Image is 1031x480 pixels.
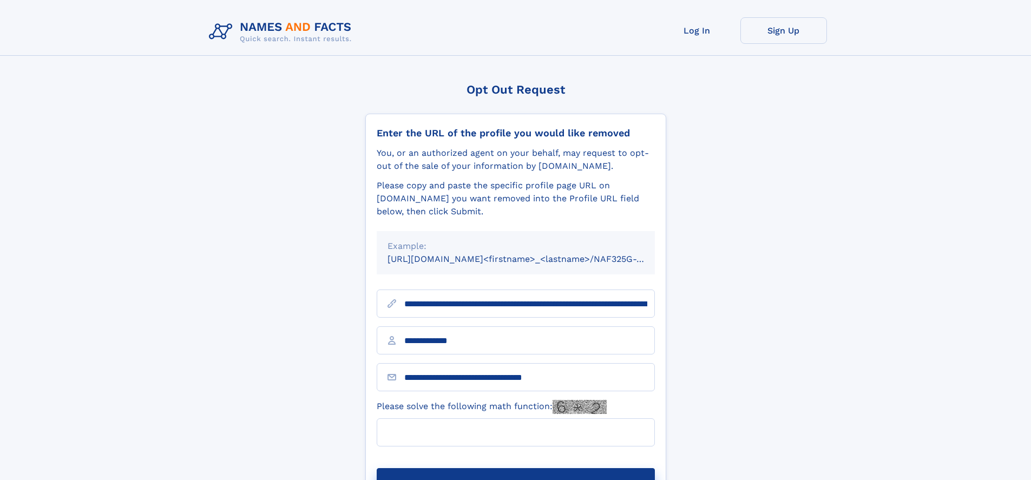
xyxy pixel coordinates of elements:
[365,83,666,96] div: Opt Out Request
[377,179,655,218] div: Please copy and paste the specific profile page URL on [DOMAIN_NAME] you want removed into the Pr...
[377,127,655,139] div: Enter the URL of the profile you would like removed
[377,147,655,173] div: You, or an authorized agent on your behalf, may request to opt-out of the sale of your informatio...
[740,17,827,44] a: Sign Up
[388,254,675,264] small: [URL][DOMAIN_NAME]<firstname>_<lastname>/NAF325G-xxxxxxxx
[654,17,740,44] a: Log In
[388,240,644,253] div: Example:
[377,400,607,414] label: Please solve the following math function:
[205,17,360,47] img: Logo Names and Facts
